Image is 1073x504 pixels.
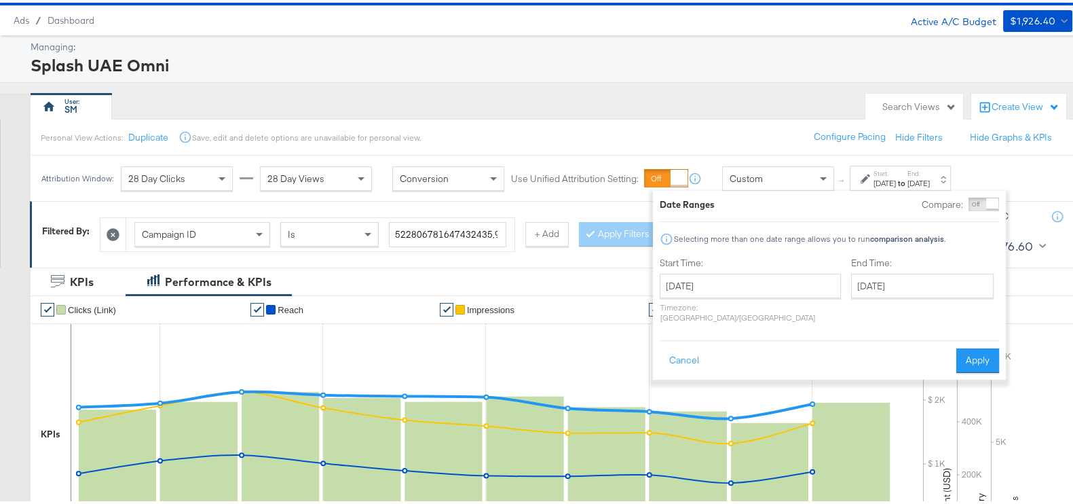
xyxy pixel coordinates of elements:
label: Start: [873,166,896,175]
label: Compare: [922,196,963,209]
span: ↑ [835,176,848,181]
button: $1,926.40 [1003,7,1072,29]
button: $1,776.60 [973,233,1049,255]
div: Save, edit and delete options are unavailable for personal view. [192,130,421,141]
div: Active A/C Budget [897,7,996,28]
div: Personal View Actions: [41,130,123,141]
div: [DATE] [907,175,930,186]
div: Managing: [31,38,1069,51]
span: Is [288,226,295,238]
div: Attribution Window: [41,171,114,181]
span: Campaign ID [142,226,196,238]
a: ✔ [649,300,662,314]
div: Splash UAE Omni [31,51,1069,74]
button: Apply [956,346,999,370]
strong: to [896,175,907,185]
span: / [29,12,48,23]
span: Reach [278,302,303,312]
span: Clicks (Link) [68,302,116,312]
button: + Add [525,219,569,244]
button: Configure Pacing [804,122,895,147]
div: [DATE] [873,175,896,186]
div: KPIs [70,272,94,287]
a: ✔ [250,300,264,314]
label: End Time: [851,254,999,267]
div: Filtered By: [42,222,90,235]
div: Search Views [882,98,956,111]
div: $1,776.60 [979,234,1034,254]
span: Conversion [400,170,449,182]
span: 28 Day Views [267,170,324,182]
button: Hide Graphs & KPIs [970,128,1052,141]
a: Dashboard [48,12,94,23]
span: 28 Day Clicks [128,170,185,182]
span: Impressions [467,302,514,312]
div: Selecting more than one date range allows you to run . [673,232,946,241]
button: Duplicate [128,128,168,141]
strong: comparison analysis [870,231,944,241]
div: Create View [992,98,1059,111]
a: ✔ [41,300,54,314]
button: Hide Filters [895,128,943,141]
input: Enter a search term [389,219,506,245]
div: SM [64,101,77,113]
span: Custom [730,170,763,182]
label: End: [907,166,930,175]
span: Ads [14,12,29,23]
div: Performance & KPIs [165,272,271,287]
button: Cancel [660,346,709,370]
div: Date Ranges [660,196,715,209]
p: Timezone: [GEOGRAPHIC_DATA]/[GEOGRAPHIC_DATA] [660,300,841,320]
label: Start Time: [660,254,841,267]
div: $1,926.40 [1010,10,1056,27]
label: Use Unified Attribution Setting: [511,170,639,183]
a: ✔ [440,300,453,314]
div: KPIs [41,425,60,438]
